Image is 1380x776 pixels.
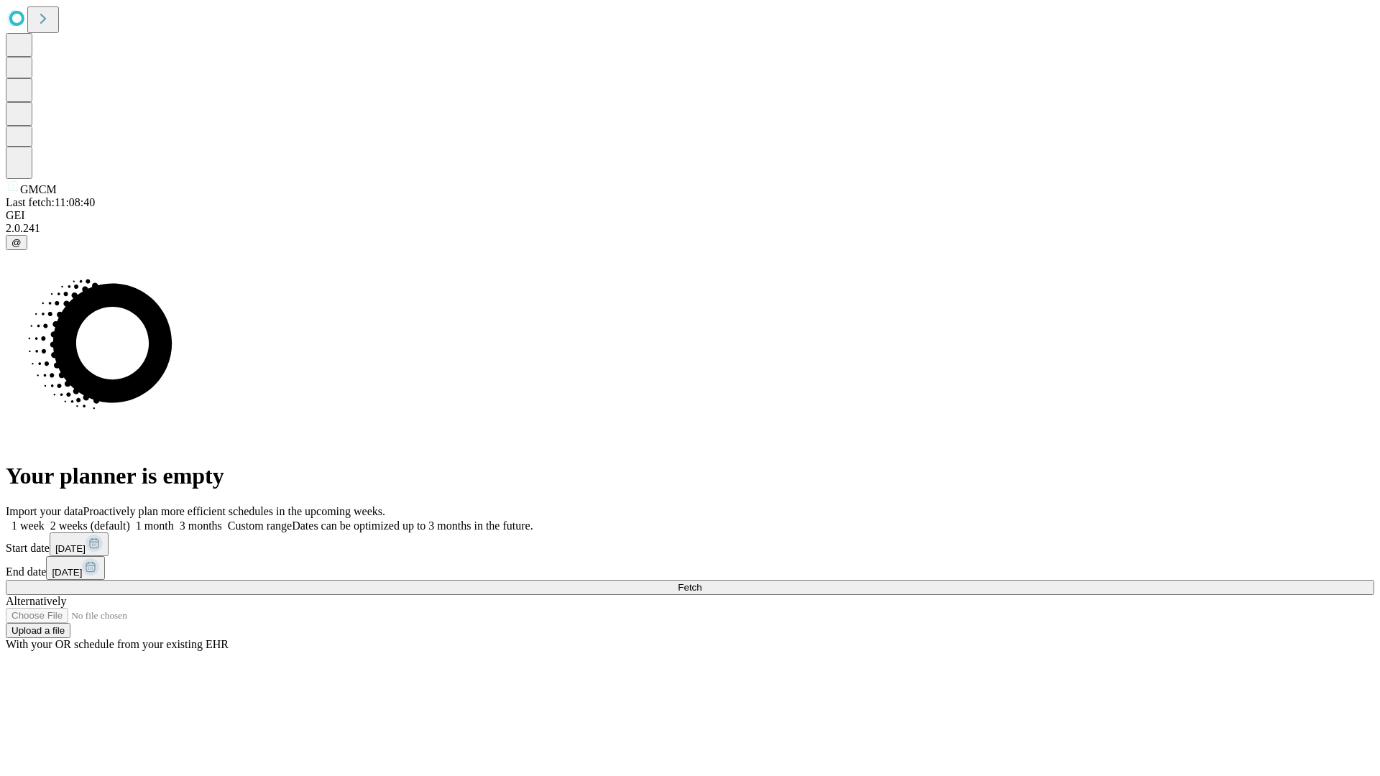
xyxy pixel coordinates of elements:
[6,196,95,208] span: Last fetch: 11:08:40
[6,580,1374,595] button: Fetch
[180,519,222,532] span: 3 months
[292,519,533,532] span: Dates can be optimized up to 3 months in the future.
[6,638,229,650] span: With your OR schedule from your existing EHR
[6,235,27,250] button: @
[6,595,66,607] span: Alternatively
[228,519,292,532] span: Custom range
[6,222,1374,235] div: 2.0.241
[6,623,70,638] button: Upload a file
[52,567,82,578] span: [DATE]
[136,519,174,532] span: 1 month
[11,519,45,532] span: 1 week
[6,556,1374,580] div: End date
[20,183,57,195] span: GMCM
[6,505,83,517] span: Import your data
[50,532,109,556] button: [DATE]
[83,505,385,517] span: Proactively plan more efficient schedules in the upcoming weeks.
[11,237,22,248] span: @
[6,463,1374,489] h1: Your planner is empty
[6,209,1374,222] div: GEI
[678,582,701,593] span: Fetch
[55,543,86,554] span: [DATE]
[50,519,130,532] span: 2 weeks (default)
[46,556,105,580] button: [DATE]
[6,532,1374,556] div: Start date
